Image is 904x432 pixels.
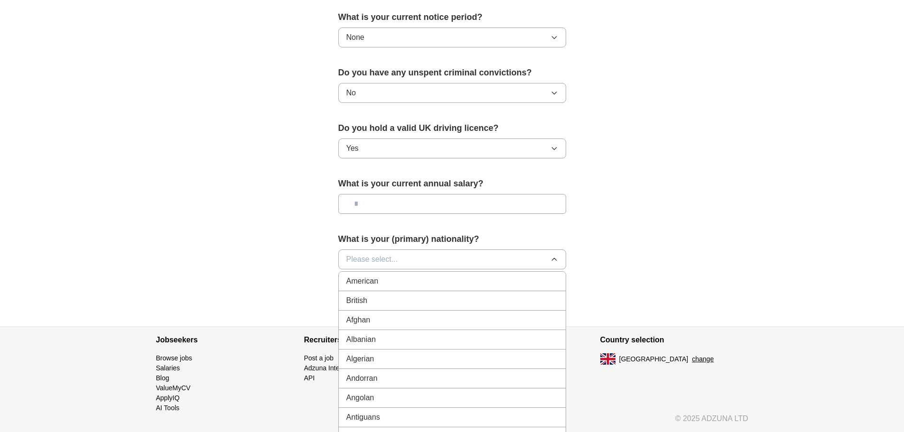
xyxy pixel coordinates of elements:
label: What is your current annual salary? [338,177,566,190]
span: Afghan [346,314,371,326]
span: Please select... [346,254,398,265]
span: American [346,276,379,287]
a: AI Tools [156,404,180,412]
label: What is your (primary) nationality? [338,233,566,246]
h4: Country selection [600,327,748,353]
span: Yes [346,143,359,154]
a: API [304,374,315,382]
label: Do you have any unspent criminal convictions? [338,66,566,79]
label: Do you hold a valid UK driving licence? [338,122,566,135]
img: UK flag [600,353,615,365]
a: ApplyIQ [156,394,180,402]
span: Antiguans [346,412,380,423]
span: Angolan [346,392,374,404]
a: Blog [156,374,169,382]
a: ValueMyCV [156,384,191,392]
a: Adzuna Intelligence [304,364,362,372]
button: Yes [338,138,566,158]
button: None [338,28,566,47]
span: Andorran [346,373,378,384]
span: British [346,295,367,306]
a: Salaries [156,364,180,372]
button: No [338,83,566,103]
span: Albanian [346,334,376,345]
span: No [346,87,356,99]
a: Post a job [304,354,334,362]
label: What is your current notice period? [338,11,566,24]
span: [GEOGRAPHIC_DATA] [619,354,689,364]
button: Please select... [338,249,566,269]
div: © 2025 ADZUNA LTD [149,413,756,432]
span: Algerian [346,353,374,365]
a: Browse jobs [156,354,192,362]
button: change [692,354,714,364]
span: None [346,32,364,43]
